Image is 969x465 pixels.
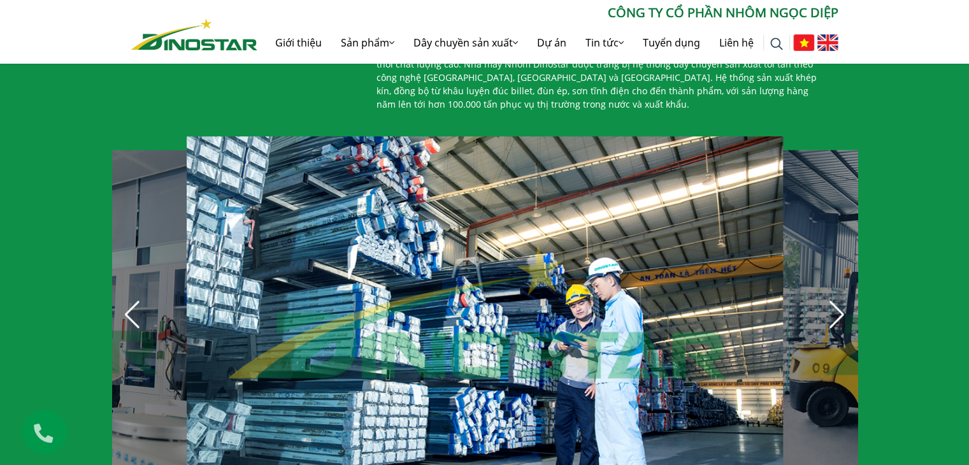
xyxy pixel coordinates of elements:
img: search [770,38,783,50]
a: Giới thiệu [266,22,331,63]
a: Dây chuyền sản xuất [404,22,528,63]
p: Công ty Cổ phần Nhôm Ngọc Diệp là một trong những công ty nhôm lớn nhất [GEOGRAPHIC_DATA], sở hữu... [377,31,829,111]
a: Tuyển dụng [633,22,710,63]
a: Sản phẩm [331,22,404,63]
a: Tin tức [576,22,633,63]
img: Tiếng Việt [793,34,814,51]
p: CÔNG TY CỔ PHẦN NHÔM NGỌC DIỆP [257,3,838,22]
div: Previous slide [118,301,147,329]
div: Next slide [823,301,851,329]
img: English [817,34,838,51]
a: Dự án [528,22,576,63]
img: Nhôm Dinostar [131,18,257,50]
a: Liên hệ [710,22,763,63]
a: Nhôm Dinostar [131,16,257,50]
